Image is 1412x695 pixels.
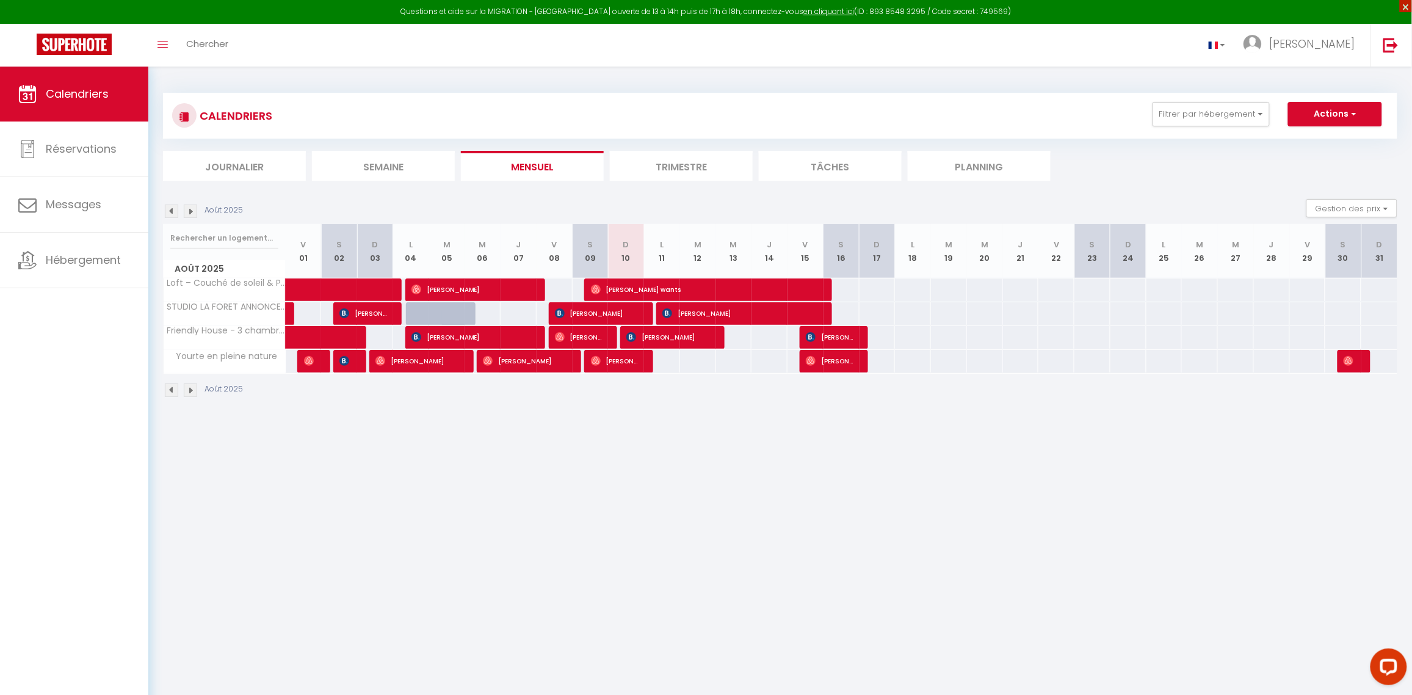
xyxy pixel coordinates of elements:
span: Messages [46,197,101,212]
span: Hébergement [46,252,121,267]
a: en cliquant ici [803,6,854,16]
th: 01 [286,224,322,278]
span: [PERSON_NAME] [304,349,316,373]
th: 24 [1110,224,1146,278]
th: 20 [967,224,1003,278]
button: Filtrer par hébergement [1153,102,1270,126]
th: 15 [787,224,824,278]
th: 06 [465,224,501,278]
abbr: S [587,239,593,250]
input: Rechercher un logement... [170,227,278,249]
th: 22 [1038,224,1074,278]
abbr: V [803,239,808,250]
span: [PERSON_NAME] [555,302,639,325]
th: 08 [537,224,573,278]
h3: CALENDRIERS [197,102,272,129]
a: Chercher [177,24,237,67]
th: 26 [1182,224,1218,278]
img: logout [1383,37,1399,53]
span: Calendriers [46,86,109,101]
abbr: M [1232,239,1239,250]
span: [PERSON_NAME] [339,349,352,373]
abbr: S [1341,239,1346,250]
span: [PERSON_NAME] [339,302,388,325]
button: Actions [1288,102,1382,126]
th: 02 [321,224,357,278]
th: 05 [429,224,465,278]
th: 25 [1146,224,1182,278]
span: Chercher [186,37,228,50]
span: [PERSON_NAME] [411,326,532,349]
th: 21 [1003,224,1039,278]
span: Friendly House - 3 chambres - 20 min Futuroscope [165,326,288,335]
th: 09 [573,224,609,278]
span: [PERSON_NAME] [1270,36,1355,51]
abbr: L [911,239,915,250]
abbr: D [1377,239,1383,250]
span: [PERSON_NAME] [411,278,532,301]
abbr: D [372,239,378,250]
th: 17 [860,224,896,278]
img: Super Booking [37,34,112,55]
th: 31 [1361,224,1397,278]
th: 18 [895,224,931,278]
li: Journalier [163,151,306,181]
abbr: J [516,239,521,250]
abbr: D [623,239,629,250]
abbr: S [1090,239,1095,250]
img: ... [1244,35,1262,53]
th: 29 [1290,224,1326,278]
th: 23 [1074,224,1110,278]
th: 27 [1218,224,1254,278]
span: [PERSON_NAME] [375,349,460,373]
li: Planning [908,151,1051,181]
abbr: M [1197,239,1204,250]
abbr: M [730,239,737,250]
abbr: D [1125,239,1131,250]
p: Août 2025 [205,384,243,395]
abbr: J [767,239,772,250]
abbr: S [336,239,342,250]
abbr: M [443,239,451,250]
abbr: M [479,239,487,250]
a: ... [PERSON_NAME] [1234,24,1370,67]
th: 14 [751,224,787,278]
abbr: J [1018,239,1023,250]
span: Yourte en pleine nature [165,350,281,363]
span: [PERSON_NAME] [662,302,819,325]
abbr: V [552,239,557,250]
th: 12 [680,224,716,278]
th: 28 [1254,224,1290,278]
span: [PERSON_NAME] [591,349,639,373]
span: [PERSON_NAME] [626,326,711,349]
th: 03 [357,224,393,278]
iframe: LiveChat chat widget [1361,644,1412,695]
span: STUDIO LA FORET ANNONCE JG · Le Calme - Piscine - [GEOGRAPHIC_DATA] [165,302,288,311]
abbr: M [945,239,952,250]
abbr: V [300,239,306,250]
th: 11 [644,224,680,278]
span: [PERSON_NAME] [1344,349,1356,373]
th: 04 [393,224,429,278]
abbr: D [874,239,880,250]
abbr: V [1054,239,1059,250]
th: 10 [608,224,644,278]
span: [PERSON_NAME] [806,349,854,373]
abbr: M [981,239,988,250]
span: Loft – Couché de soleil & Piscine privée [165,278,288,288]
th: 13 [716,224,752,278]
abbr: L [1162,239,1166,250]
span: [PERSON_NAME] wants [591,278,819,301]
li: Mensuel [461,151,604,181]
th: 19 [931,224,967,278]
li: Semaine [312,151,455,181]
th: 07 [501,224,537,278]
abbr: S [839,239,844,250]
abbr: L [660,239,664,250]
li: Trimestre [610,151,753,181]
span: Réservations [46,141,117,156]
abbr: J [1269,239,1274,250]
abbr: L [409,239,413,250]
p: Août 2025 [205,205,243,216]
